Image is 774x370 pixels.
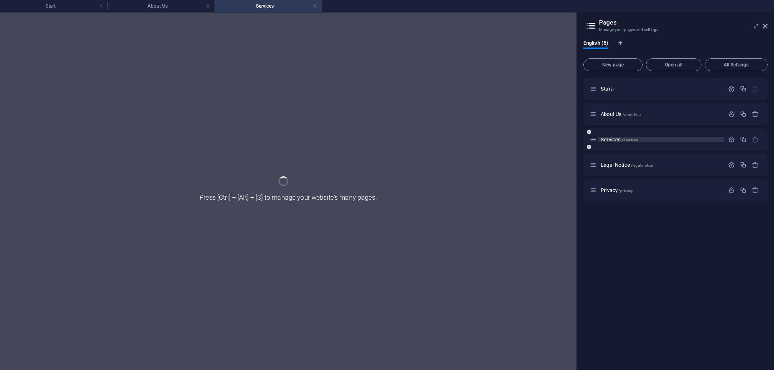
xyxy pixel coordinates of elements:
span: Open all [649,62,698,67]
h3: Manage your pages and settings [599,26,751,33]
div: Duplicate [740,187,747,194]
div: Duplicate [740,111,747,118]
span: Click to open page [601,111,641,117]
span: /services [622,138,638,142]
div: Start/ [598,86,724,91]
span: /privacy [618,188,633,193]
div: Settings [728,187,735,194]
h4: About Us [107,2,214,10]
div: Settings [728,85,735,92]
button: New page [583,58,643,71]
span: Click to open page [601,162,653,168]
div: Privacy/privacy [598,188,724,193]
div: Legal Notice/legal-notice [598,162,724,167]
div: Remove [752,187,759,194]
span: All Settings [708,62,764,67]
div: Settings [728,161,735,168]
span: Services [601,136,638,143]
div: Settings [728,136,735,143]
h2: Pages [599,19,768,26]
div: Duplicate [740,161,747,168]
div: About Us/about-us [598,112,724,117]
span: Click to open page [601,187,633,193]
button: Open all [646,58,701,71]
div: Settings [728,111,735,118]
span: / [613,87,614,91]
div: Remove [752,136,759,143]
span: English (5) [583,38,608,50]
span: /about-us [622,112,641,117]
div: Language Tabs [583,40,768,55]
button: All Settings [705,58,768,71]
span: New page [587,62,639,67]
div: Remove [752,111,759,118]
div: Duplicate [740,136,747,143]
div: The startpage cannot be deleted [752,85,759,92]
div: Duplicate [740,85,747,92]
span: Click to open page [601,86,614,92]
div: Remove [752,161,759,168]
div: Services/services [598,137,724,142]
h4: Services [214,2,322,10]
span: /legal-notice [631,163,653,167]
